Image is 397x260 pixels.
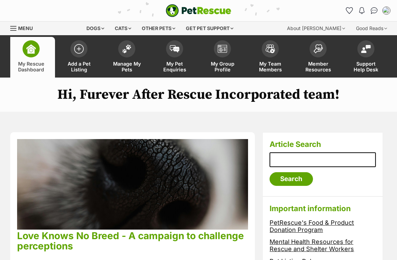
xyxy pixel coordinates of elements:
span: Support Help Desk [351,61,381,72]
button: Notifications [356,5,367,16]
button: My account [381,5,392,16]
span: Member Resources [303,61,333,72]
span: My Rescue Dashboard [16,61,46,72]
a: My Team Members [246,37,294,78]
a: Add a Pet Listing [55,37,103,78]
span: My Pet Enquiries [159,61,190,72]
img: group-profile-icon-3fa3cf56718a62981997c0bc7e787c4b2cf8bcc04b72c1350f741eb67cf2f40e.svg [218,45,227,53]
h3: Important information [270,204,376,213]
a: My Rescue Dashboard [7,37,55,78]
a: Member Resources [294,37,342,78]
div: Other pets [137,22,180,35]
img: manage-my-pets-icon-02211641906a0b7f246fdf0571729dbe1e7629f14944591b6c1af311fb30b64b.svg [122,44,132,53]
div: Dogs [82,22,109,35]
a: Support Help Desk [342,37,390,78]
img: notifications-46538b983faf8c2785f20acdc204bb7945ddae34d4c08c2a6579f10ce5e182be.svg [359,7,365,14]
a: Love Knows No Breed - A campaign to challenge perceptions [17,230,244,252]
input: Search [270,172,313,186]
span: My Team Members [255,61,286,72]
img: member-resources-icon-8e73f808a243e03378d46382f2149f9095a855e16c252ad45f914b54edf8863c.svg [313,44,323,53]
img: add-pet-listing-icon-0afa8454b4691262ce3f59096e99ab1cd57d4a30225e0717b998d2c9b9846f56.svg [74,44,84,54]
img: team-members-icon-5396bd8760b3fe7c0b43da4ab00e1e3bb1a5d9ba89233759b79545d2d3fc5d0d.svg [265,44,275,53]
img: Adam Booth profile pic [383,7,390,14]
div: Good Reads [351,22,392,35]
a: Favourites [344,5,355,16]
a: Mental Health Resources for Rescue and Shelter Workers [270,238,354,252]
img: dashboard-icon-eb2f2d2d3e046f16d808141f083e7271f6b2e854fb5c12c21221c1fb7104beca.svg [26,44,36,54]
img: logo-e224e6f780fb5917bec1dbf3a21bbac754714ae5b6737aabdf751b685950b380.svg [166,4,231,17]
a: My Pet Enquiries [151,37,198,78]
div: About [PERSON_NAME] [282,22,350,35]
span: Manage My Pets [111,61,142,72]
div: Get pet support [181,22,238,35]
div: Cats [110,22,136,35]
img: help-desk-icon-fdf02630f3aa405de69fd3d07c3f3aa587a6932b1a1747fa1d2bba05be0121f9.svg [361,45,371,53]
a: PetRescue's Food & Product Donation Program [270,219,354,233]
img: chat-41dd97257d64d25036548639549fe6c8038ab92f7586957e7f3b1b290dea8141.svg [371,7,378,14]
img: qlpmmvihh7jrrcblay3l.jpg [17,139,248,230]
h3: Article Search [270,139,376,149]
a: My Group Profile [198,37,246,78]
ul: Account quick links [344,5,392,16]
a: PetRescue [166,4,231,17]
a: Menu [10,22,38,34]
span: Add a Pet Listing [64,61,94,72]
a: Conversations [369,5,380,16]
span: Menu [18,25,33,31]
img: pet-enquiries-icon-7e3ad2cf08bfb03b45e93fb7055b45f3efa6380592205ae92323e6603595dc1f.svg [170,45,179,53]
a: Manage My Pets [103,37,151,78]
span: My Group Profile [207,61,238,72]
